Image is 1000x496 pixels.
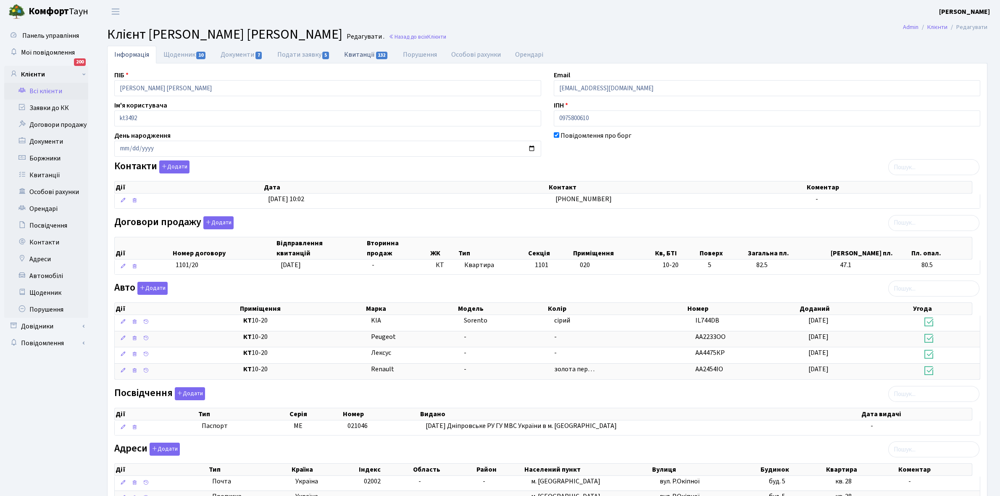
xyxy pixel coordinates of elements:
[4,167,88,184] a: Квитанції
[29,5,69,18] b: Комфорт
[654,237,699,259] th: Кв, БТІ
[22,31,79,40] span: Панель управління
[389,33,446,41] a: Назад до всіхКлієнти
[427,33,446,41] span: Клієнти
[554,348,557,357] span: -
[4,83,88,100] a: Всі клієнти
[172,237,276,259] th: Номер договору
[888,159,979,175] input: Пошук...
[4,150,88,167] a: Боржники
[366,237,429,259] th: Вторинна продаж
[476,464,524,475] th: Район
[202,421,287,431] span: Паспорт
[156,46,213,63] a: Щоденник
[376,52,388,59] span: 132
[105,5,126,18] button: Переключити навігацію
[197,408,289,420] th: Тип
[371,365,394,374] span: Renault
[444,46,508,63] a: Особові рахунки
[912,303,972,315] th: Угода
[137,282,168,295] button: Авто
[203,216,234,229] button: Договори продажу
[213,46,270,63] a: Документи
[115,237,172,259] th: Дії
[483,477,485,486] span: -
[464,348,466,357] span: -
[418,477,421,486] span: -
[554,316,570,325] span: сірий
[322,52,329,59] span: 5
[687,303,798,315] th: Номер
[921,260,976,270] span: 80.5
[289,408,342,420] th: Серія
[769,477,785,486] span: буд. 5
[535,260,548,270] span: 1101
[196,52,205,59] span: 10
[426,421,617,430] span: [DATE] Дніпровське РУ ГУ МВС України в м. [GEOGRAPHIC_DATA]
[464,316,487,325] span: Sorento
[756,260,833,270] span: 82.5
[295,477,357,486] span: Україна
[464,260,528,270] span: Квартира
[554,332,557,341] span: -
[939,7,990,16] b: [PERSON_NAME]
[4,184,88,200] a: Особові рахунки
[268,194,304,204] span: [DATE] 10:02
[419,408,861,420] th: Видано
[364,477,381,486] span: 02002
[760,464,825,475] th: Будинок
[4,100,88,116] a: Заявки до КК
[554,365,595,374] span: золота пер…
[115,408,197,420] th: Дії
[114,160,189,173] label: Контакти
[114,131,171,141] label: День народження
[663,260,701,270] span: 10-20
[365,303,457,315] th: Марка
[651,464,760,475] th: Вулиця
[572,237,654,259] th: Приміщення
[547,303,687,315] th: Колір
[243,348,252,357] b: КТ
[830,237,911,259] th: [PERSON_NAME] пл.
[21,48,75,57] span: Мої повідомлення
[4,44,88,61] a: Мої повідомлення200
[114,443,180,456] label: Адреси
[147,441,180,456] a: Додати
[372,260,374,270] span: -
[806,181,972,193] th: Коментар
[212,477,231,486] span: Почта
[243,365,364,374] span: 10-20
[4,217,88,234] a: Посвідчення
[358,464,412,475] th: Індекс
[458,237,527,259] th: Тип
[114,282,168,295] label: Авто
[4,251,88,268] a: Адреси
[888,386,979,402] input: Пошук...
[708,260,750,270] span: 5
[150,443,180,456] button: Адреси
[695,348,725,357] span: АА4475КР
[239,303,366,315] th: Приміщення
[508,46,550,63] a: Орендарі
[270,46,337,63] a: Подати заявку
[808,348,829,357] span: [DATE]
[243,348,364,358] span: 10-20
[554,100,568,110] label: ІПН
[281,260,301,270] span: [DATE]
[114,216,234,229] label: Договори продажу
[947,23,987,32] li: Редагувати
[412,464,476,475] th: Область
[527,237,572,259] th: Секція
[114,70,129,80] label: ПІБ
[561,131,632,141] label: Повідомлення про борг
[825,464,897,475] th: Квартира
[396,46,444,63] a: Порушення
[243,332,252,341] b: КТ
[243,332,364,342] span: 10-20
[107,25,342,44] span: Клієнт [PERSON_NAME] [PERSON_NAME]
[115,303,239,315] th: Дії
[243,365,252,374] b: КТ
[464,365,466,374] span: -
[897,464,972,475] th: Коментар
[580,260,590,270] span: 020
